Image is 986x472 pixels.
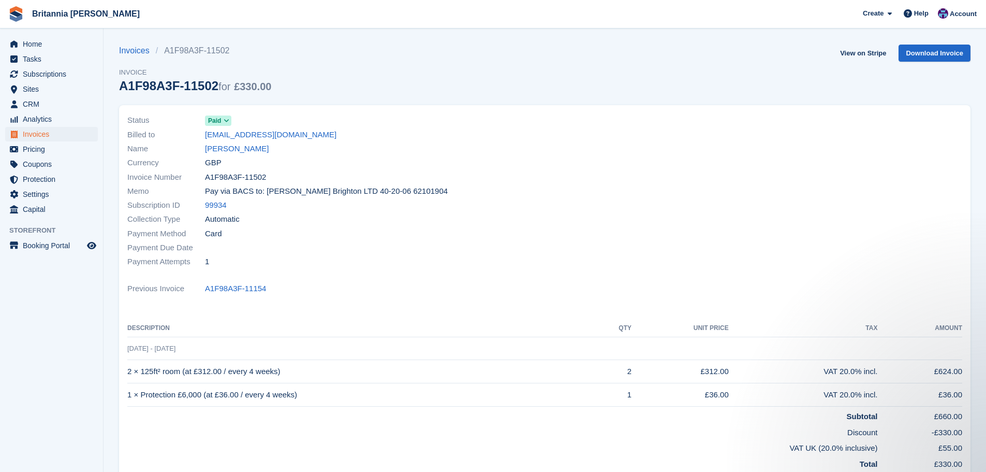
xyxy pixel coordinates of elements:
[234,81,271,92] span: £330.00
[729,320,878,337] th: Tax
[23,238,85,253] span: Booking Portal
[205,256,209,268] span: 1
[127,360,596,383] td: 2 × 125ft² room (at £312.00 / every 4 weeks)
[877,320,962,337] th: Amount
[127,438,877,454] td: VAT UK (20.0% inclusive)
[127,129,205,141] span: Billed to
[938,8,948,19] img: Becca Clark
[127,143,205,155] span: Name
[877,438,962,454] td: £55.00
[127,242,205,254] span: Payment Due Date
[5,172,98,187] a: menu
[205,199,227,211] a: 99934
[846,412,877,421] strong: Subtotal
[127,171,205,183] span: Invoice Number
[23,52,85,66] span: Tasks
[914,8,929,19] span: Help
[596,383,631,407] td: 1
[205,171,266,183] span: A1F98A3F-11502
[23,142,85,156] span: Pricing
[23,202,85,217] span: Capital
[127,185,205,197] span: Memo
[127,199,205,211] span: Subscription ID
[631,383,729,407] td: £36.00
[127,320,596,337] th: Description
[5,142,98,156] a: menu
[877,383,962,407] td: £36.00
[23,127,85,141] span: Invoices
[127,213,205,225] span: Collection Type
[23,172,85,187] span: Protection
[205,283,266,295] a: A1F98A3F-11154
[23,67,85,81] span: Subscriptions
[5,37,98,51] a: menu
[119,45,271,57] nav: breadcrumbs
[5,187,98,202] a: menu
[208,116,221,125] span: Paid
[127,423,877,439] td: Discount
[5,157,98,171] a: menu
[877,454,962,470] td: £330.00
[205,228,222,240] span: Card
[23,37,85,51] span: Home
[5,97,98,111] a: menu
[877,423,962,439] td: -£330.00
[5,52,98,66] a: menu
[596,360,631,383] td: 2
[205,185,448,197] span: Pay via BACS to: [PERSON_NAME] Brighton LTD 40-20-06 62101904
[596,320,631,337] th: QTY
[127,383,596,407] td: 1 × Protection £6,000 (at £36.00 / every 4 weeks)
[119,67,271,78] span: Invoice
[877,360,962,383] td: £624.00
[5,202,98,217] a: menu
[127,115,205,126] span: Status
[23,157,85,171] span: Coupons
[863,8,884,19] span: Create
[23,112,85,126] span: Analytics
[119,45,156,57] a: Invoices
[127,345,175,352] span: [DATE] - [DATE]
[23,82,85,96] span: Sites
[218,81,230,92] span: for
[9,225,103,236] span: Storefront
[127,283,205,295] span: Previous Invoice
[205,157,222,169] span: GBP
[28,5,144,22] a: Britannia [PERSON_NAME]
[127,228,205,240] span: Payment Method
[5,82,98,96] a: menu
[119,79,271,93] div: A1F98A3F-11502
[5,112,98,126] a: menu
[5,67,98,81] a: menu
[205,129,336,141] a: [EMAIL_ADDRESS][DOMAIN_NAME]
[631,320,729,337] th: Unit Price
[8,6,24,22] img: stora-icon-8386f47178a22dfd0bd8f6a31ec36ba5ce8667c1dd55bd0f319d3a0aa187defe.svg
[631,360,729,383] td: £312.00
[205,115,231,126] a: Paid
[205,213,240,225] span: Automatic
[127,256,205,268] span: Payment Attempts
[899,45,970,62] a: Download Invoice
[85,239,98,252] a: Preview store
[5,127,98,141] a: menu
[950,9,977,19] span: Account
[836,45,890,62] a: View on Stripe
[205,143,269,155] a: [PERSON_NAME]
[23,97,85,111] span: CRM
[127,157,205,169] span: Currency
[23,187,85,202] span: Settings
[877,407,962,423] td: £660.00
[860,460,878,468] strong: Total
[729,366,878,378] div: VAT 20.0% incl.
[729,389,878,401] div: VAT 20.0% incl.
[5,238,98,253] a: menu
